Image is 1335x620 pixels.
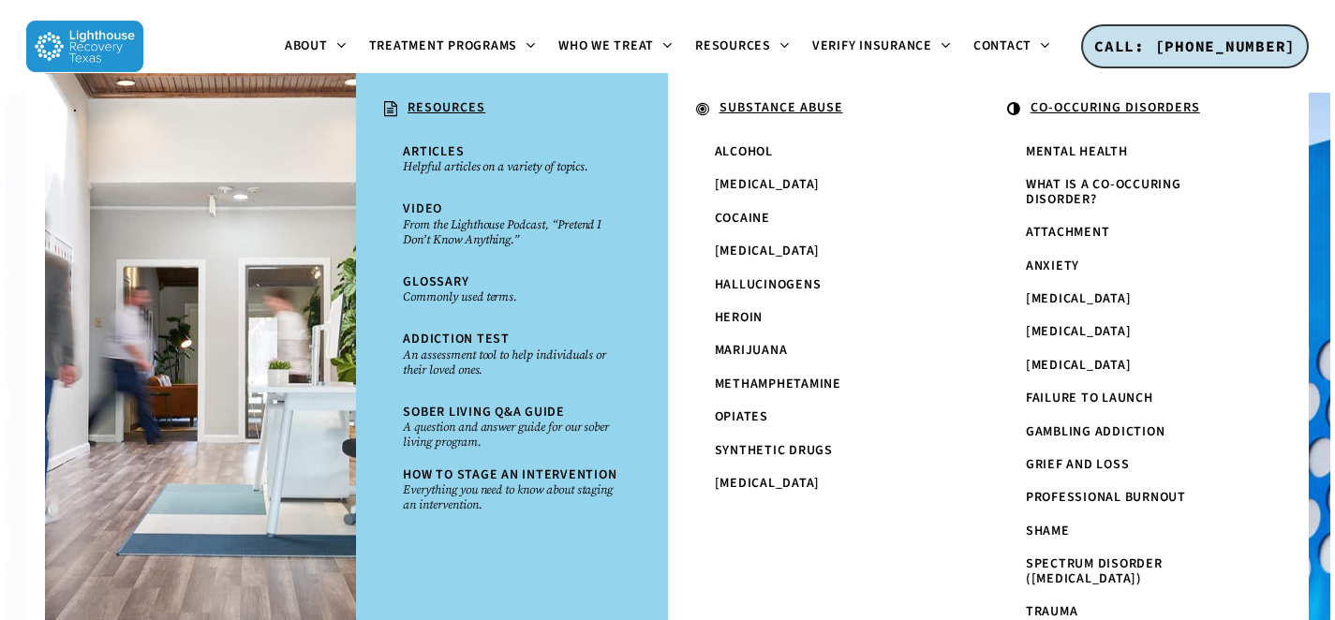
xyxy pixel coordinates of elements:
span: . [73,98,78,117]
a: Verify Insurance [801,39,962,54]
span: About [285,37,328,55]
u: RESOURCES [408,98,485,117]
a: CALL: [PHONE_NUMBER] [1081,24,1309,69]
a: CO-OCCURING DISORDERS [998,92,1271,127]
a: RESOURCES [375,92,648,127]
a: SUBSTANCE ABUSE [687,92,960,127]
a: Resources [684,39,801,54]
img: Lighthouse Recovery Texas [26,21,143,72]
span: CALL: [PHONE_NUMBER] [1094,37,1296,55]
span: Who We Treat [558,37,654,55]
u: CO-OCCURING DISORDERS [1031,98,1200,117]
span: Verify Insurance [812,37,932,55]
a: Contact [962,39,1061,54]
a: Treatment Programs [358,39,548,54]
a: . [64,92,337,125]
u: SUBSTANCE ABUSE [719,98,843,117]
a: Who We Treat [547,39,684,54]
a: About [274,39,358,54]
span: Resources [695,37,771,55]
span: Treatment Programs [369,37,518,55]
span: Contact [973,37,1031,55]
